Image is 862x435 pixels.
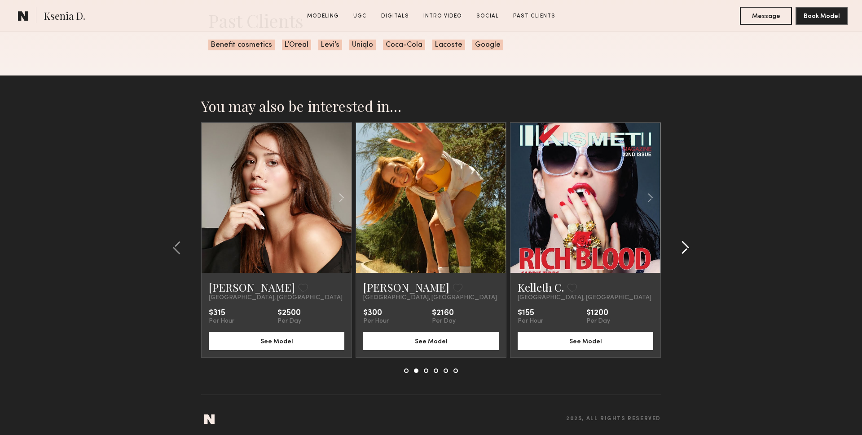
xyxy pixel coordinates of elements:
[432,309,456,318] div: $2160
[209,294,343,302] span: [GEOGRAPHIC_DATA], [GEOGRAPHIC_DATA]
[209,332,344,350] button: See Model
[796,7,848,25] button: Book Model
[518,294,651,302] span: [GEOGRAPHIC_DATA], [GEOGRAPHIC_DATA]
[208,40,275,50] span: Benefit cosmetics
[518,332,653,350] button: See Model
[432,318,456,325] div: Per Day
[420,12,466,20] a: Intro Video
[363,337,499,345] a: See Model
[209,318,234,325] div: Per Hour
[363,294,497,302] span: [GEOGRAPHIC_DATA], [GEOGRAPHIC_DATA]
[518,280,564,294] a: Kelleth C.
[363,318,389,325] div: Per Hour
[209,337,344,345] a: See Model
[44,9,85,25] span: Ksenia D.
[209,309,234,318] div: $315
[472,40,503,50] span: Google
[518,318,543,325] div: Per Hour
[518,337,653,345] a: See Model
[378,12,413,20] a: Digitals
[518,309,543,318] div: $155
[383,40,425,50] span: Coca-Cola
[740,7,792,25] button: Message
[363,280,449,294] a: [PERSON_NAME]
[473,12,502,20] a: Social
[350,12,370,20] a: UGC
[277,318,301,325] div: Per Day
[201,97,661,115] h2: You may also be interested in…
[303,12,343,20] a: Modeling
[363,332,499,350] button: See Model
[282,40,311,50] span: L’Oreal
[209,280,295,294] a: [PERSON_NAME]
[349,40,376,50] span: Uniqlo
[586,309,610,318] div: $1200
[277,309,301,318] div: $2500
[510,12,559,20] a: Past Clients
[586,318,610,325] div: Per Day
[318,40,342,50] span: Levi’s
[432,40,465,50] span: Lacoste
[566,416,661,422] span: 2025, all rights reserved
[363,309,389,318] div: $300
[796,12,848,19] a: Book Model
